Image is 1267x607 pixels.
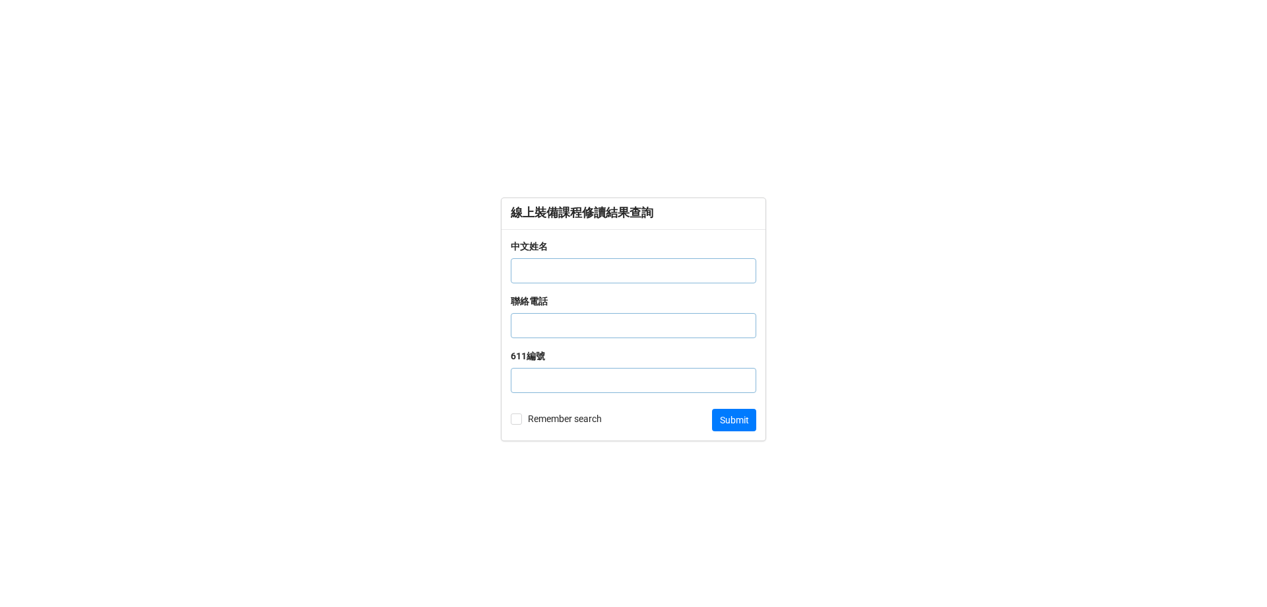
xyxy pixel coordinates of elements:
button: Submit [712,409,756,431]
div: 中文姓名 [511,239,548,254]
div: 聯絡電話 [511,294,548,308]
div: 線上裝備課程修讀結果查詢 [511,205,756,220]
div: 611編號 [511,349,545,363]
label: Remember search [511,413,602,425]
